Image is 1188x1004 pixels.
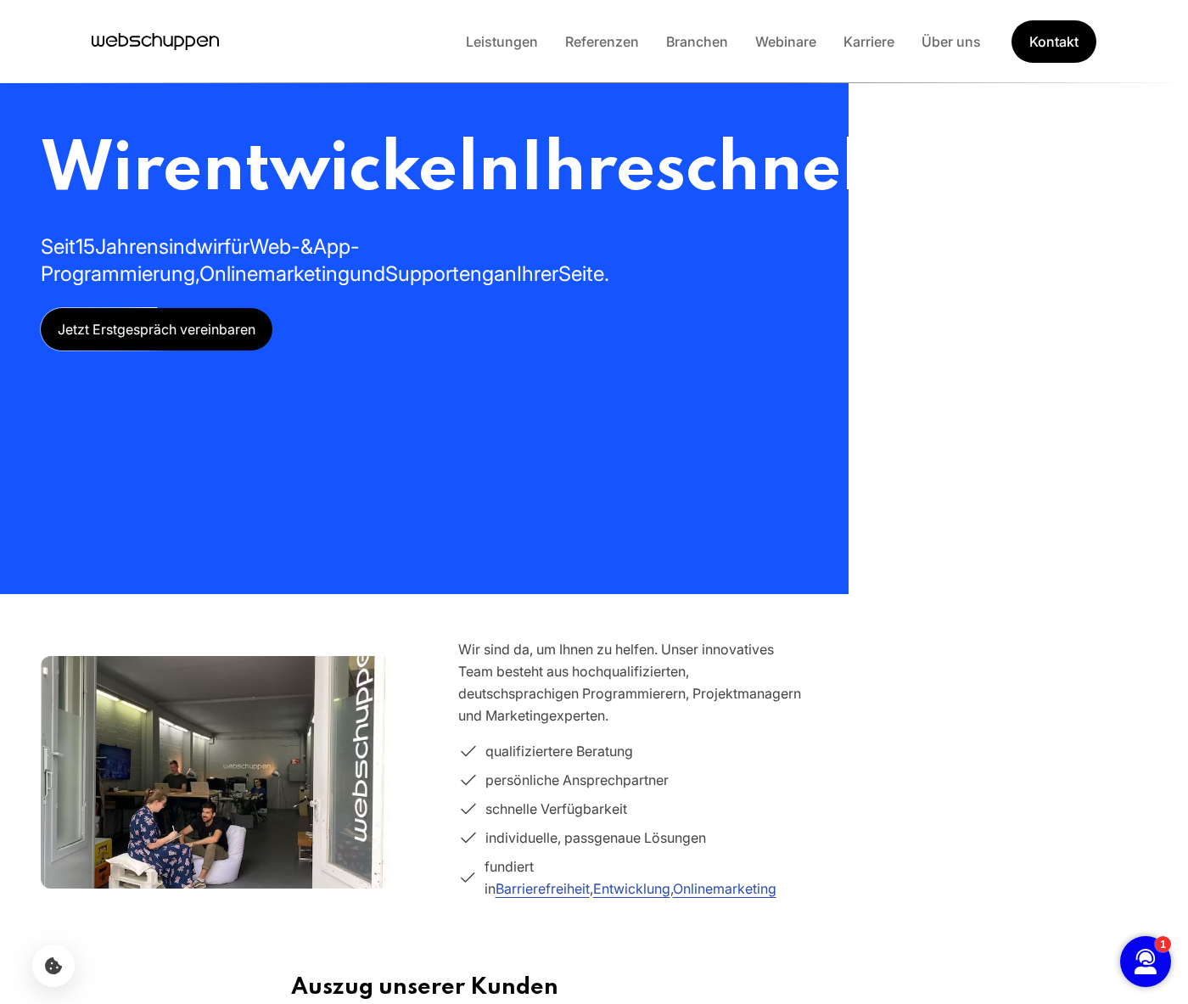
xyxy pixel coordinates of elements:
a: Jetzt Erstgespräch vereinbaren [41,308,272,351]
h3: Auszug unserer Kunden [27,974,821,1001]
span: Wir [41,137,163,205]
p: Wir sind da, um Ihnen zu helfen. Unser innovatives Team besteht aus hochqualifizierten, deutschsp... [458,638,808,726]
a: Barrierefreiheit [496,880,590,897]
span: Jahren [95,234,159,259]
a: Webinare [742,33,830,50]
span: persönliche Ansprechpartner [485,769,669,791]
span: Onlinemarketing [199,261,350,286]
a: Hauptseite besuchen [92,29,219,54]
span: Seit [41,234,76,259]
span: eng [459,261,494,286]
span: Support [385,261,459,286]
span: schnelle [655,137,921,205]
span: & [300,234,313,259]
span: und [350,261,385,286]
img: Team im webschuppen-Büro in Hamburg [41,622,390,923]
button: Cookie-Einstellungen öffnen [32,945,75,987]
span: 1 [57,20,63,31]
span: Seite. [558,261,609,286]
span: für [224,234,249,259]
span: an [494,261,517,286]
span: entwickeln [163,137,520,205]
a: Karriere [830,33,908,50]
span: wir [197,234,224,259]
a: Onlinemarketing [673,880,776,897]
span: qualifiziertere Beratung [485,740,633,762]
a: Referenzen [552,33,653,50]
span: Web- [249,234,300,259]
span: schnelle Verfügbarkeit [485,798,627,820]
span: fundiert in , , [485,855,808,900]
span: individuelle, passgenaue Lösungen [485,827,706,849]
span: Ihre [520,137,655,205]
span: Ihrer [517,261,558,286]
span: 15 [76,234,95,259]
a: Leistungen [452,33,552,50]
a: Entwicklung [593,880,670,897]
span: sind [159,234,197,259]
a: Get Started [1011,18,1097,65]
a: Über uns [908,33,995,50]
a: Branchen [653,33,742,50]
